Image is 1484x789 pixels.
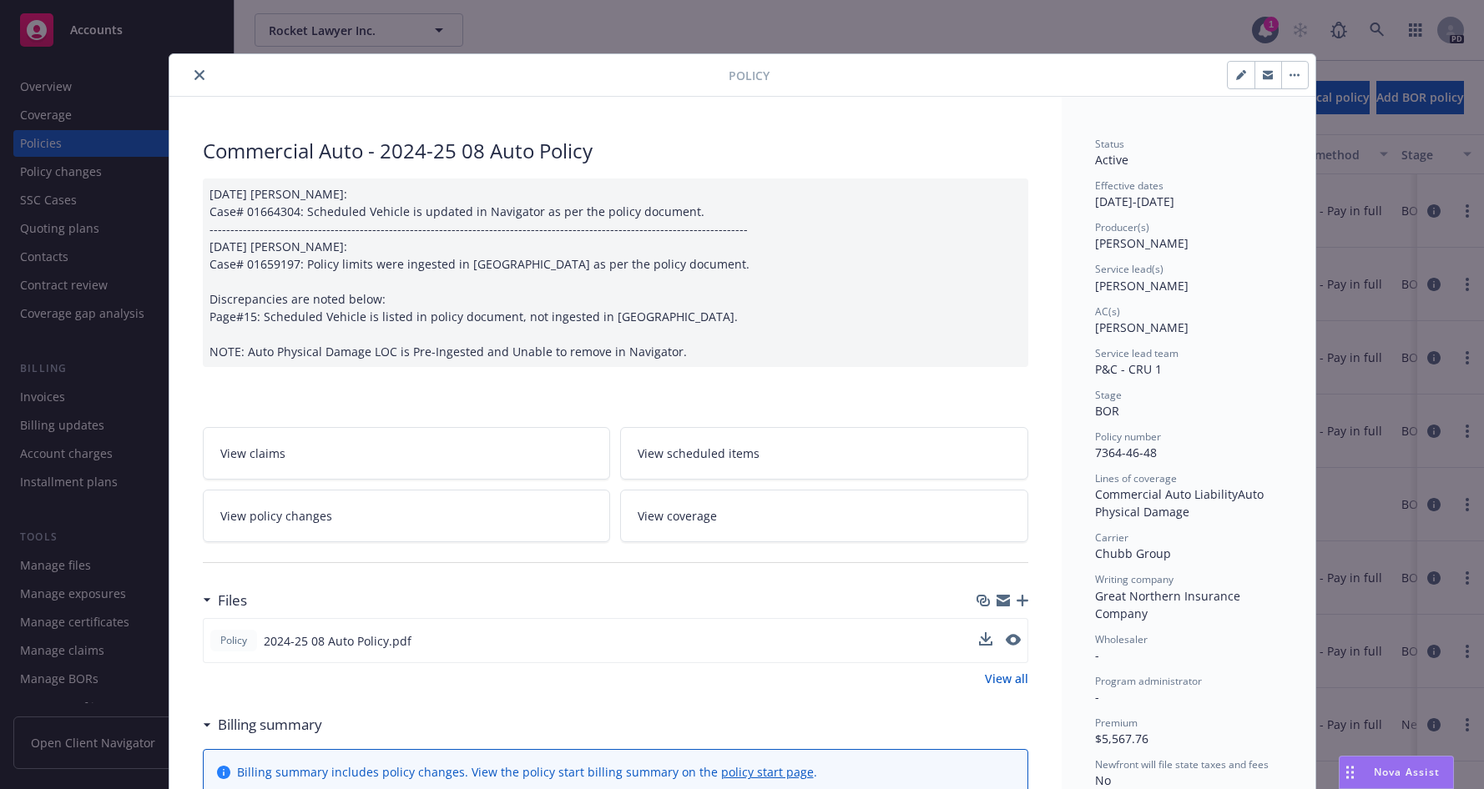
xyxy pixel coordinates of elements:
[1095,572,1174,586] span: Writing company
[1095,220,1149,234] span: Producer(s)
[1339,756,1454,789] button: Nova Assist
[1095,471,1177,485] span: Lines of coverage
[1006,634,1021,646] button: preview file
[1095,632,1148,646] span: Wholesaler
[1095,445,1157,460] span: 7364-46-48
[1095,772,1111,788] span: No
[218,714,322,736] h3: Billing summary
[1095,178,1163,193] span: Effective dates
[1374,765,1440,779] span: Nova Assist
[1095,486,1238,502] span: Commercial Auto Liability
[1095,530,1128,545] span: Carrier
[1095,152,1128,168] span: Active
[638,507,717,525] span: View coverage
[729,67,770,84] span: Policy
[1095,319,1189,335] span: [PERSON_NAME]
[237,763,817,781] div: Billing summary includes policy changes. View the policy start billing summary on the .
[1095,486,1267,520] span: Auto Physical Damage
[1095,674,1202,688] span: Program administrator
[1095,262,1163,276] span: Service lead(s)
[1095,304,1120,319] span: AC(s)
[203,714,322,736] div: Billing summary
[1095,757,1269,771] span: Newfront will file state taxes and fees
[1095,361,1162,377] span: P&C - CRU 1
[1095,137,1124,151] span: Status
[985,670,1028,687] a: View all
[220,445,285,462] span: View claims
[1095,588,1244,621] span: Great Northern Insurance Company
[1095,689,1099,705] span: -
[1095,716,1138,730] span: Premium
[203,137,1028,165] div: Commercial Auto - 2024-25 08 Auto Policy
[721,764,814,780] a: policy start page
[264,632,411,650] span: 2024-25 08 Auto Policy.pdf
[217,633,250,648] span: Policy
[203,178,1028,367] div: [DATE] [PERSON_NAME]: Case# 01664304: Scheduled Vehicle is updated in Navigator as per the policy...
[1095,235,1189,251] span: [PERSON_NAME]
[1340,756,1360,788] div: Drag to move
[203,590,247,611] div: Files
[979,632,992,646] button: download file
[1095,178,1282,210] div: [DATE] - [DATE]
[203,427,611,480] a: View claims
[1095,388,1122,402] span: Stage
[1095,430,1161,444] span: Policy number
[1095,545,1171,561] span: Chubb Group
[218,590,247,611] h3: Files
[620,490,1028,542] a: View coverage
[1095,647,1099,663] span: -
[203,490,611,542] a: View policy changes
[979,632,992,650] button: download file
[220,507,332,525] span: View policy changes
[1006,632,1021,650] button: preview file
[1095,403,1119,419] span: BOR
[1095,346,1179,360] span: Service lead team
[620,427,1028,480] a: View scheduled items
[1095,731,1148,746] span: $5,567.76
[1095,278,1189,294] span: [PERSON_NAME]
[189,65,209,85] button: close
[638,445,760,462] span: View scheduled items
